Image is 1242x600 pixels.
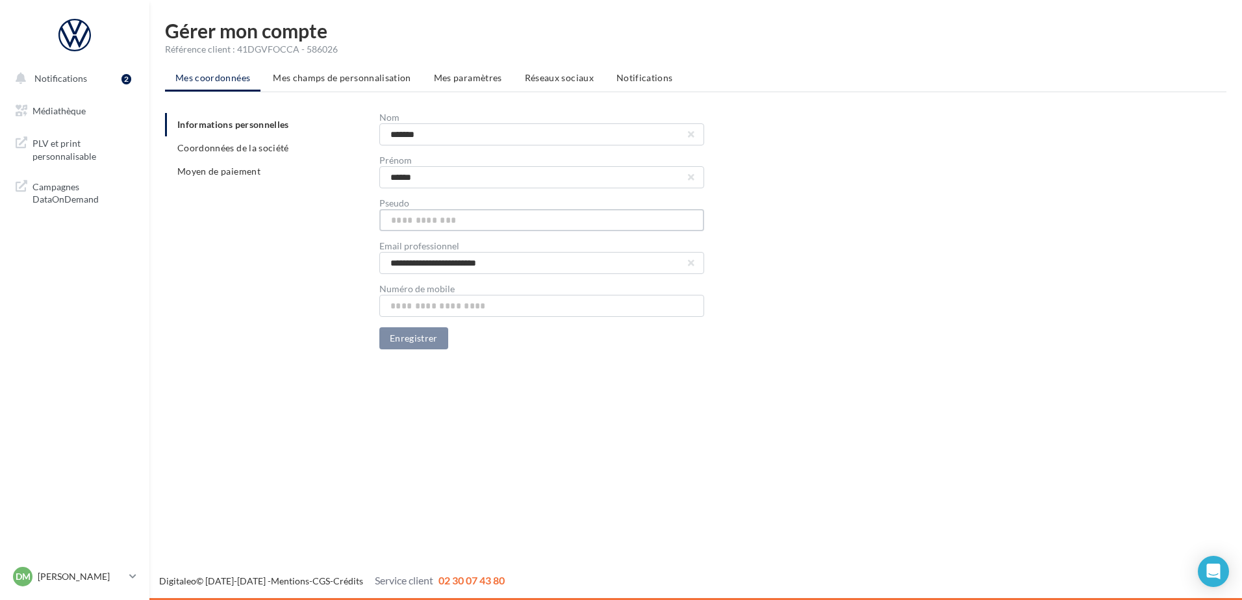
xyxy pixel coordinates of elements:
[379,284,704,294] div: Numéro de mobile
[8,65,136,92] button: Notifications 2
[379,242,704,251] div: Email professionnel
[379,327,448,349] button: Enregistrer
[34,73,87,84] span: Notifications
[165,21,1226,40] h1: Gérer mon compte
[379,199,704,208] div: Pseudo
[10,564,139,589] a: DM [PERSON_NAME]
[271,575,309,586] a: Mentions
[1198,556,1229,587] div: Open Intercom Messenger
[8,97,142,125] a: Médiathèque
[121,74,131,84] div: 2
[32,105,86,116] span: Médiathèque
[8,129,142,168] a: PLV et print personnalisable
[312,575,330,586] a: CGS
[375,574,433,586] span: Service client
[379,156,704,165] div: Prénom
[32,134,134,162] span: PLV et print personnalisable
[525,72,594,83] span: Réseaux sociaux
[177,142,289,153] span: Coordonnées de la société
[438,574,505,586] span: 02 30 07 43 80
[333,575,363,586] a: Crédits
[165,43,1226,56] div: Référence client : 41DGVFOCCA - 586026
[16,570,31,583] span: DM
[159,575,505,586] span: © [DATE]-[DATE] - - -
[273,72,411,83] span: Mes champs de personnalisation
[159,575,196,586] a: Digitaleo
[177,166,260,177] span: Moyen de paiement
[379,113,704,122] div: Nom
[32,178,134,206] span: Campagnes DataOnDemand
[434,72,502,83] span: Mes paramètres
[8,173,142,211] a: Campagnes DataOnDemand
[616,72,673,83] span: Notifications
[38,570,124,583] p: [PERSON_NAME]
